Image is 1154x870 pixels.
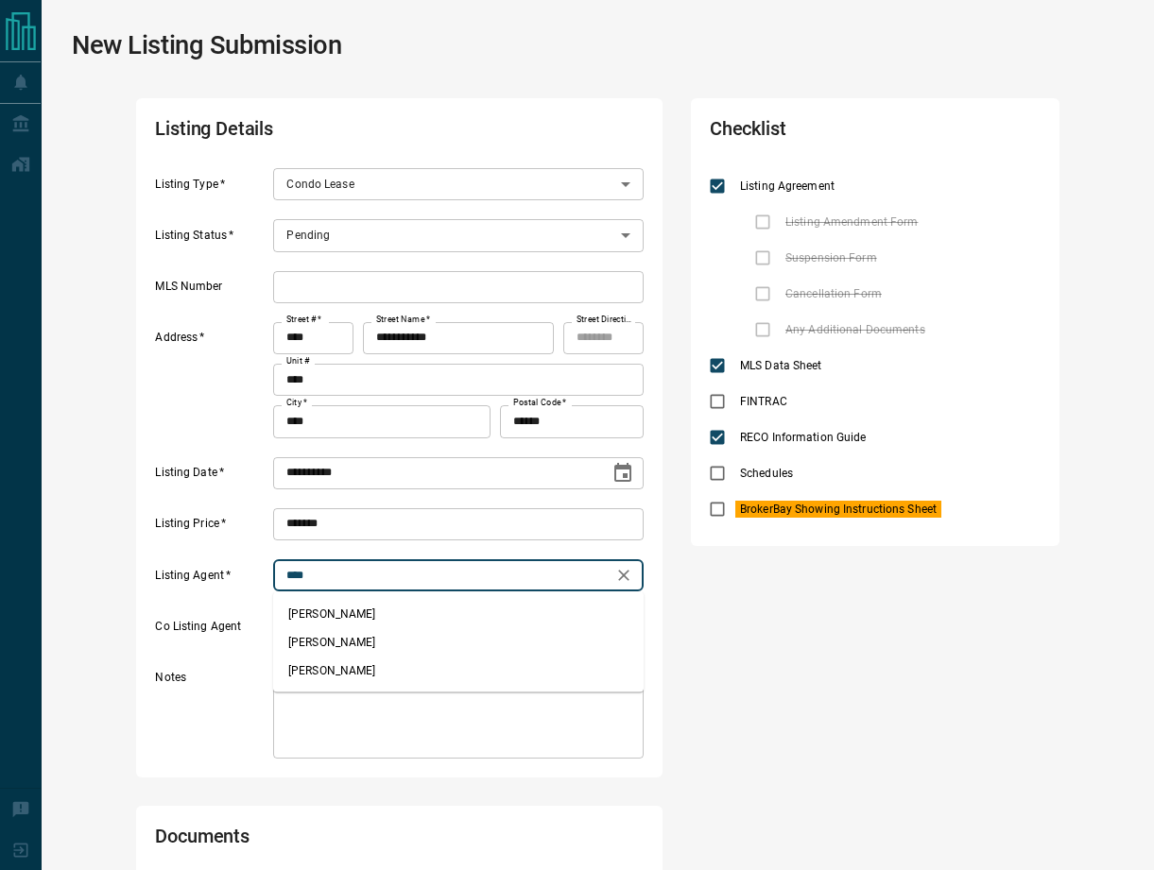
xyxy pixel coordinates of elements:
span: BrokerBay Showing Instructions Sheet [735,501,941,518]
label: Listing Date [155,465,268,489]
label: Postal Code [513,397,566,409]
span: MLS Data Sheet [735,357,827,374]
label: Co Listing Agent [155,619,268,643]
label: Notes [155,670,268,759]
label: Listing Type [155,177,268,201]
label: Listing Price [155,516,268,540]
button: Clear [611,562,637,589]
span: RECO Information Guide [735,429,870,446]
label: Listing Status [155,228,268,252]
span: Listing Agreement [735,178,839,195]
h2: Checklist [710,117,908,149]
button: Choose date, selected date is Sep 16, 2025 [604,454,642,492]
span: Listing Amendment Form [781,213,922,230]
label: Street Name [376,314,430,326]
li: [PERSON_NAME] [273,600,644,628]
label: MLS Number [155,279,268,303]
h2: Documents [155,825,448,857]
span: Any Additional Documents [781,321,930,338]
h1: New Listing Submission [72,30,342,60]
label: Street # [286,314,321,326]
span: FINTRAC [735,393,792,410]
li: [PERSON_NAME] [273,628,644,657]
label: City [286,397,307,409]
label: Listing Agent [155,568,268,592]
label: Address [155,330,268,437]
span: Suspension Form [781,249,882,266]
label: Street Direction [577,314,633,326]
div: Pending [273,219,644,251]
h2: Listing Details [155,117,448,149]
span: Schedules [735,465,798,482]
label: Unit # [286,355,310,367]
div: Condo Lease [273,168,644,200]
li: [PERSON_NAME] [273,657,644,685]
span: Cancellation Form [781,285,887,302]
